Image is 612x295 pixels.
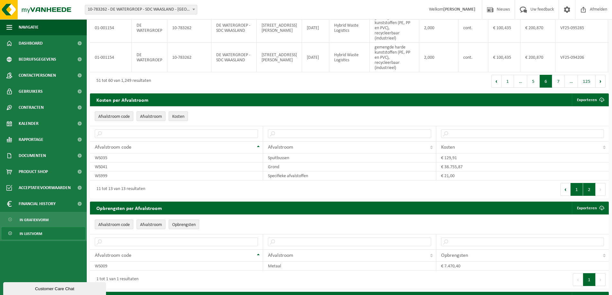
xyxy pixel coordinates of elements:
td: Hybrid Waste Logistics [329,13,370,43]
td: WS041 [90,162,263,171]
span: Afvalstroom code [98,114,130,119]
td: WS035 [90,153,263,162]
span: Opbrengsten [441,253,468,258]
span: Opbrengsten [172,222,196,227]
td: DE WATERGROEP [132,13,167,43]
td: Spuitbussen [263,153,436,162]
span: Product Shop [19,164,48,180]
strong: [PERSON_NAME] [443,7,475,12]
td: [STREET_ADDRESS][PERSON_NAME] [257,43,302,72]
button: 125 [578,75,596,88]
td: 01-001154 [90,13,132,43]
td: € 200,870 [520,13,555,43]
td: WS009 [90,262,263,271]
span: Contactpersonen [19,67,56,83]
button: KostenKosten: Activate to sort [169,111,188,121]
iframe: chat widget [3,281,107,295]
span: Rapportage [19,132,43,148]
button: AfvalstroomAfvalstroom: Activate to sort [137,220,165,229]
button: Next [596,183,606,196]
button: Afvalstroom codeAfvalstroom code: Activate to invert sorting [95,220,133,229]
td: Grond [263,162,436,171]
span: Navigatie [19,19,39,35]
h2: Opbrengsten per Afvalstroom [90,202,168,214]
span: 10-783262 - DE WATERGROEP - SDC WAASLAND - LOKEREN [85,5,197,14]
td: cont. [458,43,488,72]
td: € 100,435 [488,13,520,43]
td: [DATE] [302,43,329,72]
button: OpbrengstenOpbrengsten: Activate to sort [169,220,199,229]
td: VF25-094206 [555,43,608,72]
button: 1 [501,75,514,88]
span: Afvalstroom [268,145,293,150]
td: [DATE] [302,13,329,43]
span: Afvalstroom [140,114,162,119]
td: 2,000 [419,13,458,43]
td: Hybrid Waste Logistics [329,43,370,72]
span: Kosten [441,145,455,150]
h2: Kosten per Afvalstroom [90,93,155,106]
button: Next [596,75,606,88]
span: Afvalstroom code [98,222,130,227]
div: 51 tot 60 van 1,249 resultaten [93,75,151,87]
span: Financial History [19,196,56,212]
span: Kosten [172,114,184,119]
a: Exporteren [572,93,608,106]
button: Next [596,273,606,286]
button: Previous [573,273,583,286]
span: Afvalstroom code [95,145,131,150]
button: Previous [560,183,571,196]
td: Metaal [263,262,436,271]
span: Afvalstroom code [95,253,131,258]
span: Contracten [19,100,44,116]
button: 5 [527,75,540,88]
td: 2,000 [419,43,458,72]
td: 01-001154 [90,43,132,72]
td: gemengde harde kunststoffen (PE, PP en PVC), recycleerbaar (industrieel) [370,43,419,72]
td: € 21,00 [436,171,609,180]
td: gemengde harde kunststoffen (PE, PP en PVC), recycleerbaar (industrieel) [370,13,419,43]
span: Acceptatievoorwaarden [19,180,71,196]
button: AfvalstroomAfvalstroom: Activate to sort [137,111,165,121]
td: 10-783262 [167,13,211,43]
td: € 7.470,40 [436,262,609,271]
td: VF25-095285 [555,13,608,43]
a: Exporteren [572,202,608,214]
td: Specifieke afvalstoffen [263,171,436,180]
button: 2 [583,183,596,196]
span: In grafiekvorm [20,214,49,226]
button: 1 [571,183,583,196]
td: DE WATERGROEP - SDC WAASLAND [211,13,257,43]
td: DE WATERGROEP - SDC WAASLAND [211,43,257,72]
a: In grafiekvorm [2,213,85,226]
a: In lijstvorm [2,227,85,239]
td: € 100,435 [488,43,520,72]
span: … [514,75,527,88]
td: € 129,91 [436,153,609,162]
button: 6 [540,75,552,88]
td: cont. [458,13,488,43]
span: Bedrijfsgegevens [19,51,56,67]
td: 10-783262 [167,43,211,72]
td: € 38.755,87 [436,162,609,171]
td: € 200,870 [520,43,555,72]
span: Afvalstroom [268,253,293,258]
span: Documenten [19,148,46,164]
div: 11 tot 13 van 13 resultaten [93,184,145,195]
button: Previous [491,75,501,88]
span: Dashboard [19,35,43,51]
span: Kalender [19,116,39,132]
button: 1 [583,273,596,286]
button: 7 [552,75,565,88]
td: DE WATERGROEP [132,43,167,72]
div: 1 tot 1 van 1 resultaten [93,274,138,285]
span: In lijstvorm [20,228,42,240]
span: Gebruikers [19,83,43,100]
button: Afvalstroom codeAfvalstroom code: Activate to invert sorting [95,111,133,121]
td: WS999 [90,171,263,180]
td: [STREET_ADDRESS][PERSON_NAME] [257,13,302,43]
span: Afvalstroom [140,222,162,227]
span: … [565,75,578,88]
